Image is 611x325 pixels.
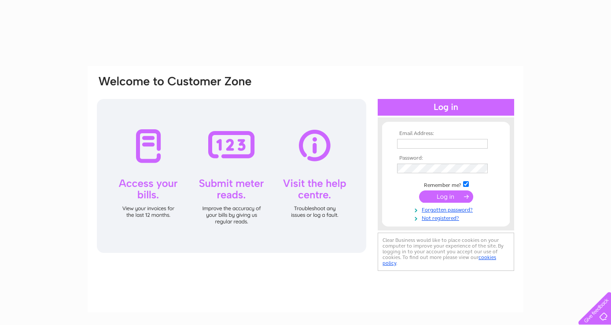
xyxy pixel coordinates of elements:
[419,190,473,203] input: Submit
[383,254,496,266] a: cookies policy
[378,233,514,271] div: Clear Business would like to place cookies on your computer to improve your experience of the sit...
[395,180,497,189] td: Remember me?
[395,155,497,161] th: Password:
[397,205,497,213] a: Forgotten password?
[395,131,497,137] th: Email Address:
[397,213,497,222] a: Not registered?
